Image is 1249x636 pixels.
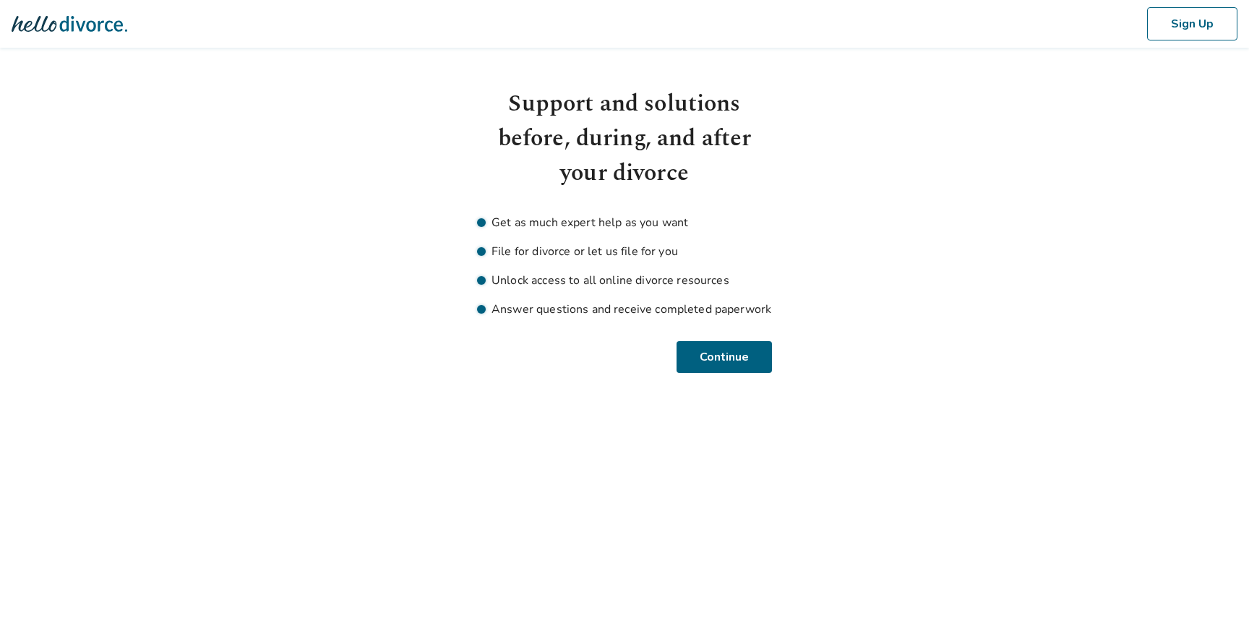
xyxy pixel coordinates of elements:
[477,301,772,318] li: Answer questions and receive completed paperwork
[679,341,772,373] button: Continue
[477,87,772,191] h1: Support and solutions before, during, and after your divorce
[477,243,772,260] li: File for divorce or let us file for you
[477,272,772,289] li: Unlock access to all online divorce resources
[1147,7,1237,40] button: Sign Up
[477,214,772,231] li: Get as much expert help as you want
[12,9,127,38] img: Hello Divorce Logo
